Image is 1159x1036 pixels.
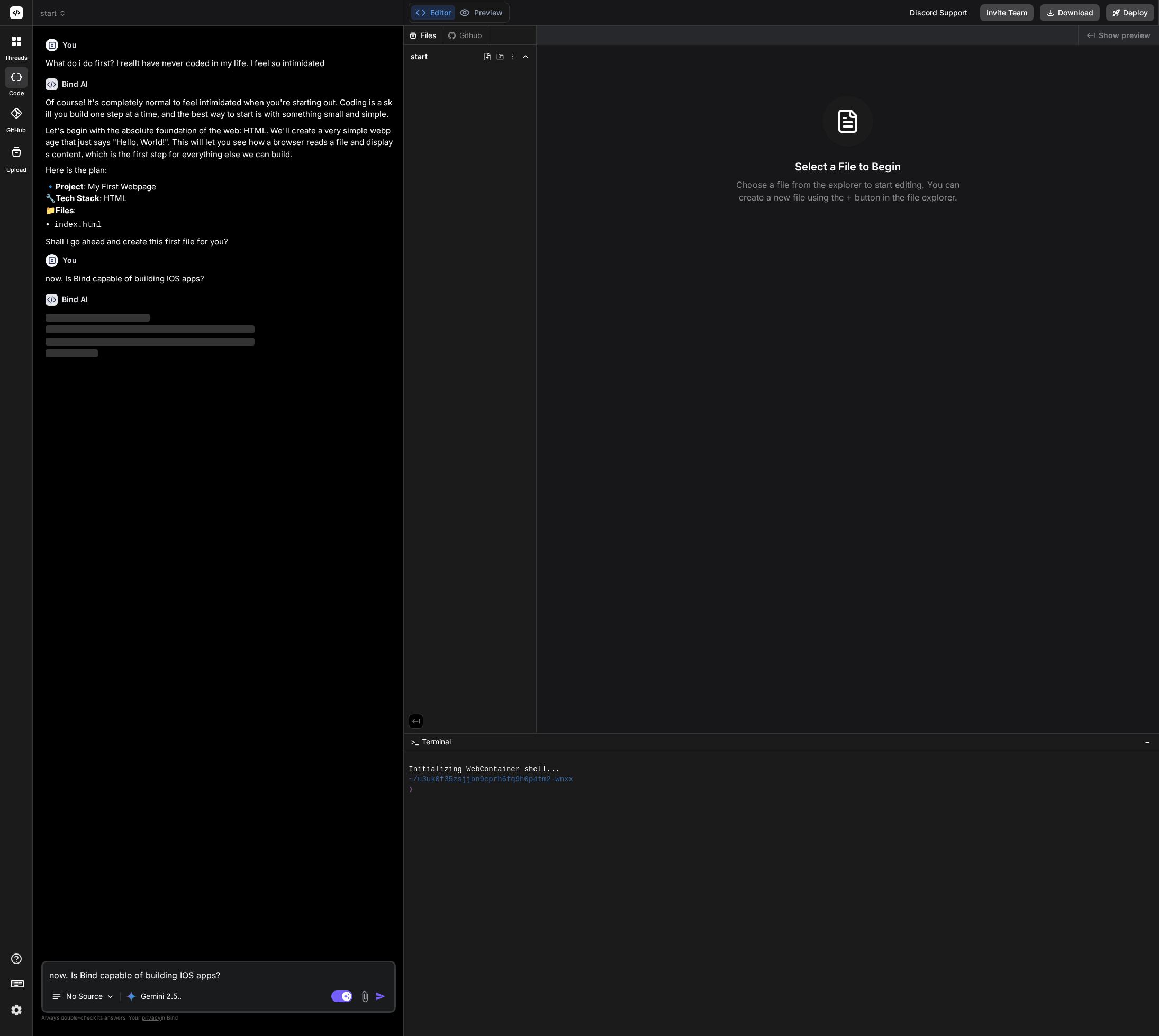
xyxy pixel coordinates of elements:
[1145,737,1151,747] span: −
[62,294,88,305] h6: Bind AI
[9,89,24,98] label: code
[46,97,394,121] p: Of course! It's completely normal to feel intimidated when you're starting out. Coding is a skill...
[56,181,84,192] strong: Project
[46,314,150,322] span: ‌
[46,181,394,217] p: 🔹 : My First Webpage 🔧 : HTML 📁 :
[6,166,26,175] label: Upload
[46,58,394,70] p: What do i do first? I reallt have never coded in my life. I feel so intimidated
[795,159,901,174] h3: Select a File to Begin
[62,255,77,266] h6: You
[411,51,428,62] span: start
[409,765,559,775] span: Initializing WebContainer shell...
[46,165,394,177] p: Here is the plan:
[62,79,88,89] h6: Bind AI
[46,125,394,161] p: Let's begin with the absolute foundation of the web: HTML. We'll create a very simple webpage tha...
[141,991,182,1002] p: Gemini 2.5..
[5,53,28,62] label: threads
[729,178,966,204] p: Choose a file from the explorer to start editing. You can create a new file using the + button in...
[443,30,487,41] div: Github
[411,737,419,747] span: >_
[1106,4,1154,21] button: Deploy
[1099,30,1151,41] span: Show preview
[66,991,103,1002] p: No Source
[903,4,974,21] div: Discord Support
[62,40,77,50] h6: You
[980,4,1034,21] button: Invite Team
[41,1013,396,1023] p: Always double-check its answers. Your in Bind
[126,991,137,1002] img: Gemini 2.5 Pro
[409,775,573,785] span: ~/u3uk0f35zsjjbn9cprh6fq9h0p4tm2-wnxx
[54,221,102,230] code: index.html
[455,5,507,20] button: Preview
[46,273,394,285] p: now. Is Bind capable of building IOS apps?
[142,1014,161,1021] span: privacy
[56,193,99,203] strong: Tech Stack
[375,991,386,1002] img: icon
[46,325,255,333] span: ‌
[7,1001,25,1019] img: settings
[106,992,115,1001] img: Pick Models
[46,338,255,346] span: ‌
[46,349,98,357] span: ‌
[46,236,394,248] p: Shall I go ahead and create this first file for you?
[404,30,443,41] div: Files
[422,737,451,747] span: Terminal
[359,990,371,1003] img: attachment
[1143,733,1153,750] button: −
[409,785,414,795] span: ❯
[40,8,66,19] span: start
[6,126,26,135] label: GitHub
[56,205,74,215] strong: Files
[1040,4,1100,21] button: Download
[411,5,455,20] button: Editor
